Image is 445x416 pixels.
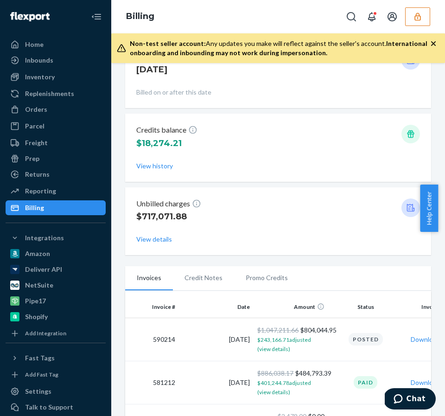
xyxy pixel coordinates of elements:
div: Any updates you make will reflect against the seller's account. [130,39,430,58]
th: Invoice # [125,295,179,318]
p: Credits balance [136,125,197,135]
td: 581212 [125,361,179,404]
div: Posted [349,333,383,346]
button: Help Center [420,185,438,232]
div: Inventory [25,72,55,82]
li: Promo Credits [234,266,299,289]
p: [DATE] [136,64,177,76]
ol: breadcrumbs [119,3,162,30]
a: Shopify [6,309,106,324]
button: $243,166.71adjusted (view details) [257,335,324,353]
div: Parcel [25,122,44,131]
button: $401,244.78adjusted (view details) [257,378,324,397]
a: Prep [6,151,106,166]
div: Add Fast Tag [25,371,58,378]
div: Shopify [25,312,48,321]
div: Settings [25,387,51,396]
iframe: Opens a widget where you can chat to one of our agents [385,388,436,411]
button: Close Navigation [87,7,106,26]
th: Status [328,295,403,318]
div: Billing [25,203,44,212]
a: Pipe17 [6,294,106,308]
a: Parcel [6,119,106,134]
a: Home [6,37,106,52]
button: Integrations [6,230,106,245]
p: Billed on or after this date [136,88,420,97]
p: $717,071.88 [136,211,201,223]
a: Billing [126,11,154,21]
td: $484,793.39 [254,361,328,404]
a: Returns [6,167,106,182]
th: Amount [254,295,328,318]
a: NetSuite [6,278,106,293]
span: $886,038.17 [257,369,293,377]
a: Replenishments [6,86,106,101]
div: Returns [25,170,50,179]
li: Invoices [125,266,173,290]
button: Fast Tags [6,351,106,365]
button: Open Search Box [342,7,361,26]
a: Add Fast Tag [6,369,106,380]
div: Paid [354,376,377,389]
td: 590214 [125,318,179,361]
p: Unbilled charges [136,198,201,209]
div: Talk to Support [25,403,73,412]
button: Talk to Support [6,400,106,415]
a: Amazon [6,246,106,261]
span: Non-test seller account: [130,39,206,47]
a: Add Integration [6,328,106,339]
li: Credit Notes [173,266,234,289]
button: View history [136,161,173,171]
div: Integrations [25,233,64,243]
div: Home [25,40,44,49]
span: $1,047,211.66 [257,326,299,334]
img: Flexport logo [10,12,50,21]
div: Amazon [25,249,50,258]
a: Deliverr API [6,262,106,277]
span: $243,166.71 adjusted (view details) [257,336,311,352]
button: View details [136,235,172,244]
span: $401,244.78 adjusted (view details) [257,379,311,396]
div: Add Integration [25,329,66,337]
a: Billing [6,200,106,215]
a: Freight [6,135,106,150]
td: $804,044.95 [254,318,328,361]
a: Reporting [6,184,106,198]
div: Reporting [25,186,56,196]
div: Deliverr API [25,265,62,274]
div: Inbounds [25,56,53,65]
div: Replenishments [25,89,74,98]
a: Settings [6,384,106,399]
td: [DATE] [179,318,254,361]
th: Date [179,295,254,318]
button: Open notifications [362,7,381,26]
a: Inventory [6,70,106,84]
div: Orders [25,105,47,114]
div: Prep [25,154,39,163]
div: Fast Tags [25,353,55,363]
td: [DATE] [179,361,254,404]
a: Inbounds [6,53,106,68]
div: Freight [25,138,48,147]
div: NetSuite [25,281,53,290]
button: Open account menu [383,7,401,26]
div: Pipe17 [25,296,46,306]
a: Orders [6,102,106,117]
span: $18,274.21 [136,138,182,148]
